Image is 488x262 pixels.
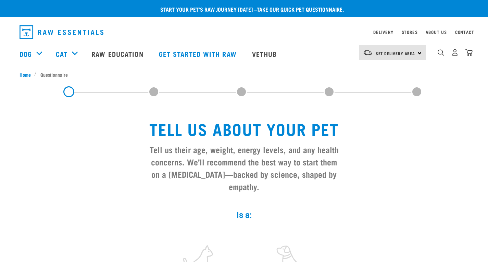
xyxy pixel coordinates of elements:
a: Vethub [245,40,286,67]
a: Get started with Raw [152,40,245,67]
a: Cat [56,49,67,59]
a: Home [20,71,35,78]
a: Stores [402,31,418,33]
a: Contact [455,31,474,33]
a: Dog [20,49,32,59]
img: home-icon@2x.png [465,49,473,56]
span: Home [20,71,31,78]
h1: Tell us about your pet [147,119,341,138]
span: Set Delivery Area [376,52,415,54]
a: About Us [426,31,447,33]
nav: dropdown navigation [14,23,474,42]
nav: breadcrumbs [20,71,469,78]
label: Is a: [141,209,347,221]
img: user.png [451,49,459,56]
img: home-icon-1@2x.png [438,49,444,56]
a: Delivery [373,31,393,33]
img: Raw Essentials Logo [20,25,103,39]
a: take our quick pet questionnaire. [257,8,344,11]
img: van-moving.png [363,50,372,56]
h3: Tell us their age, weight, energy levels, and any health concerns. We’ll recommend the best way t... [147,143,341,192]
a: Raw Education [85,40,152,67]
